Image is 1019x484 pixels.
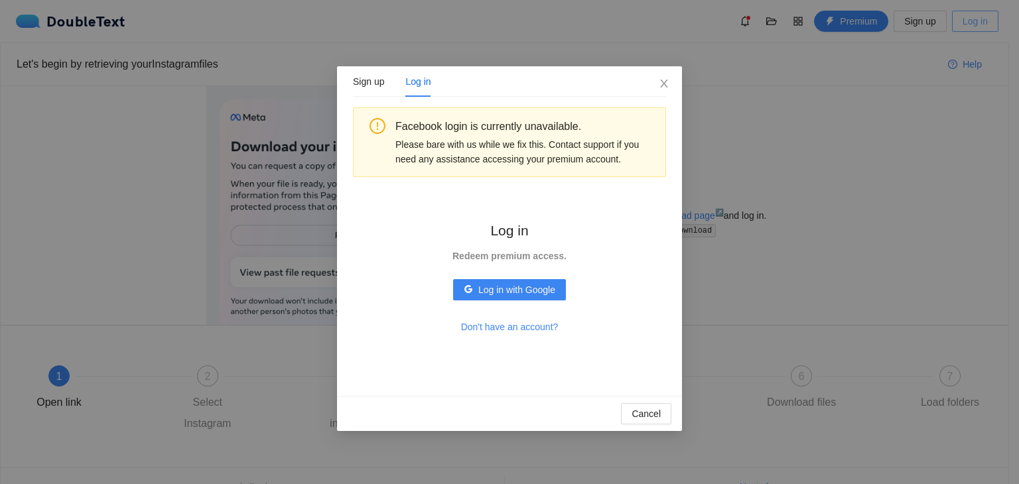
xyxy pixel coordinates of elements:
[461,320,559,334] span: Don't have an account?
[450,219,569,241] h2: Log in
[395,118,655,135] div: Facebook login is currently unavailable.
[464,284,473,295] span: google
[353,74,384,89] div: Sign up
[450,316,569,337] button: Don't have an account?
[395,137,655,166] div: Please bare with us while we fix this. Contact support if you need any assistance accessing your ...
[452,251,567,261] strong: Redeem premium access.
[370,118,385,134] span: exclamation-circle
[659,78,669,89] span: close
[632,406,661,421] span: Cancel
[453,279,566,300] button: googleLog in with Google
[646,66,682,102] button: Close
[405,74,431,89] div: Log in
[478,282,555,297] span: Log in with Google
[621,403,671,424] button: Cancel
